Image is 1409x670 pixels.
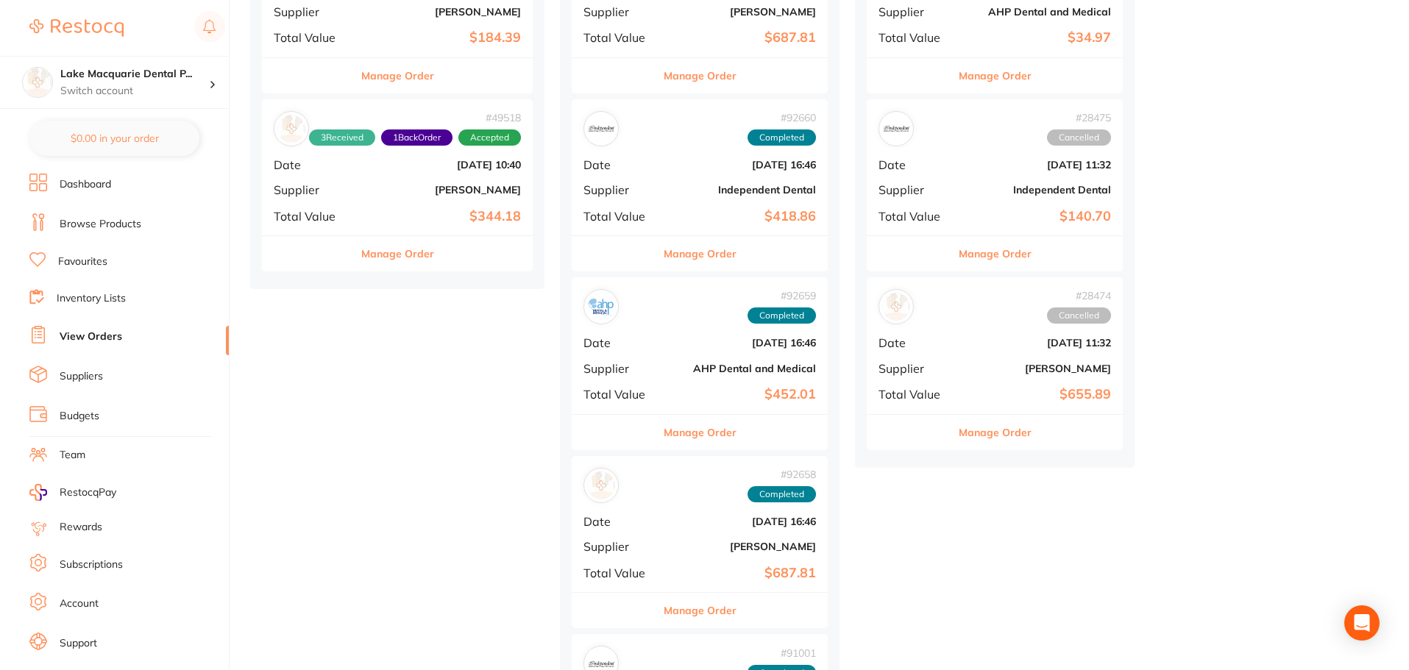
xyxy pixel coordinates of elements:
[1047,290,1111,302] span: # 28474
[964,6,1111,18] b: AHP Dental and Medical
[23,68,52,97] img: Lake Macquarie Dental Practice
[964,363,1111,374] b: [PERSON_NAME]
[964,184,1111,196] b: Independent Dental
[583,158,657,171] span: Date
[587,471,615,499] img: Henry Schein Halas
[669,6,816,18] b: [PERSON_NAME]
[669,516,816,527] b: [DATE] 16:46
[29,484,116,501] a: RestocqPay
[274,183,352,196] span: Supplier
[879,388,952,401] span: Total Value
[29,484,47,501] img: RestocqPay
[879,336,952,349] span: Date
[364,30,521,46] b: $184.39
[458,129,521,146] span: Accepted
[274,31,352,44] span: Total Value
[364,6,521,18] b: [PERSON_NAME]
[60,177,111,192] a: Dashboard
[60,520,102,535] a: Rewards
[748,486,816,502] span: Completed
[583,362,657,375] span: Supplier
[669,30,816,46] b: $687.81
[274,158,352,171] span: Date
[664,236,737,271] button: Manage Order
[29,11,124,45] a: Restocq Logo
[29,19,124,37] img: Restocq Logo
[587,115,615,143] img: Independent Dental
[964,209,1111,224] b: $140.70
[60,329,122,344] a: View Orders
[669,184,816,196] b: Independent Dental
[964,387,1111,402] b: $655.89
[60,596,99,611] a: Account
[748,290,816,302] span: # 92659
[669,566,816,581] b: $687.81
[60,636,97,651] a: Support
[583,515,657,528] span: Date
[959,58,1032,93] button: Manage Order
[361,236,434,271] button: Manage Order
[964,30,1111,46] b: $34.97
[1344,605,1380,641] div: Open Intercom Messenger
[879,31,952,44] span: Total Value
[879,183,952,196] span: Supplier
[57,291,126,306] a: Inventory Lists
[364,184,521,196] b: [PERSON_NAME]
[748,129,816,146] span: Completed
[277,115,305,143] img: Henry Schein Halas
[959,236,1032,271] button: Manage Order
[748,647,816,659] span: # 91001
[964,337,1111,349] b: [DATE] 11:32
[748,307,816,324] span: Completed
[60,67,209,82] h4: Lake Macquarie Dental Practice
[381,129,452,146] span: Back orders
[1047,112,1111,124] span: # 28475
[664,58,737,93] button: Manage Order
[879,362,952,375] span: Supplier
[29,121,199,156] button: $0.00 in your order
[748,468,816,480] span: # 92658
[583,183,657,196] span: Supplier
[583,388,657,401] span: Total Value
[664,593,737,628] button: Manage Order
[964,159,1111,171] b: [DATE] 11:32
[60,84,209,99] p: Switch account
[879,158,952,171] span: Date
[748,112,816,124] span: # 92660
[60,217,141,232] a: Browse Products
[669,159,816,171] b: [DATE] 16:46
[583,210,657,223] span: Total Value
[669,387,816,402] b: $452.01
[669,363,816,374] b: AHP Dental and Medical
[879,5,952,18] span: Supplier
[583,31,657,44] span: Total Value
[274,210,352,223] span: Total Value
[262,99,533,272] div: Henry Schein Halas#495183Received1BackOrderAcceptedDate[DATE] 10:40Supplier[PERSON_NAME]Total Val...
[309,129,375,146] span: Received
[882,293,910,321] img: Henry Schein Halas
[364,209,521,224] b: $344.18
[274,5,352,18] span: Supplier
[669,337,816,349] b: [DATE] 16:46
[60,448,85,463] a: Team
[959,415,1032,450] button: Manage Order
[1047,129,1111,146] span: Cancelled
[1047,307,1111,324] span: Cancelled
[583,5,657,18] span: Supplier
[583,336,657,349] span: Date
[583,566,657,580] span: Total Value
[664,415,737,450] button: Manage Order
[60,557,123,572] a: Subscriptions
[58,254,107,269] a: Favourites
[60,485,116,500] span: RestocqPay
[669,209,816,224] b: $418.86
[60,369,103,384] a: Suppliers
[882,115,910,143] img: Independent Dental
[361,58,434,93] button: Manage Order
[587,293,615,321] img: AHP Dental and Medical
[879,210,952,223] span: Total Value
[60,409,99,424] a: Budgets
[583,540,657,553] span: Supplier
[309,112,521,124] span: # 49518
[669,541,816,552] b: [PERSON_NAME]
